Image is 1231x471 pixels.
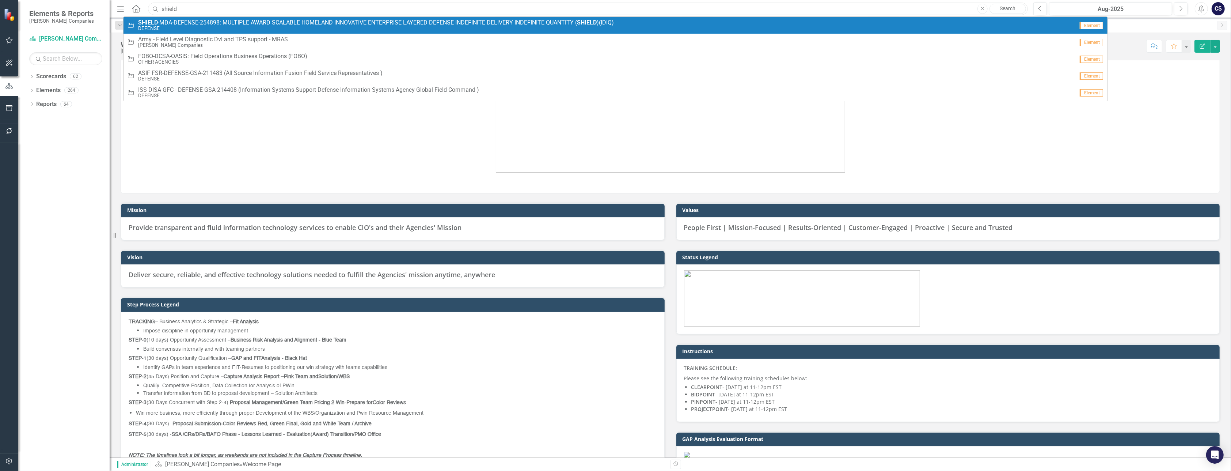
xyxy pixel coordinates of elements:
li: - [DATE] at 11-12pm EST [691,391,1212,398]
small: DEFENSE [138,76,383,82]
span: Identify GAPs in team experience and FIT-Resumes to positioning our win strategy with teams capab... [143,365,387,370]
small: DEFENSE [138,93,479,98]
span: Provide transparent and fluid information technology services to enable CIO's and their Agencies'... [129,223,461,232]
strong: STEP-4 [129,421,147,426]
span: (45 Days) [147,374,169,379]
input: Search ClearPoint... [148,3,1028,15]
strong: Proposal Management/Green Team Pricing 2 Win [230,400,345,405]
small: [PERSON_NAME] Companies [29,18,94,24]
strong: Capture Analysis Report [224,374,280,379]
p: Please see the following training schedules below: [684,373,1212,382]
span: Deliver secure, reliable, and effective technology solutions needed to fulfill the Agencies' miss... [129,270,495,279]
strong: STEP-2 [129,374,147,379]
span: Element [1080,22,1103,29]
strong: STEP-0 [129,338,147,343]
h3: Step Process Legend [127,302,661,307]
button: Aug-2025 [1049,2,1172,15]
span: Qualify: Competitive Position, Data Collection for Analysis of PWin [143,383,295,388]
strong: SHIELD [577,19,597,26]
div: 62 [70,74,81,80]
span: ISS DISA GFC - DEFENSE-GSA-214408 (Information Systems Support Defense Information Systems Agency... [138,87,479,93]
span: Administrator [117,461,151,468]
strong: Solution/WBS [318,374,350,379]
strong: Pink Team and [284,374,318,379]
div: » [155,460,665,469]
strong: Analysis - Black Hat [261,356,307,361]
span: Elements & Reports [29,9,94,18]
strong: Business Risk Analysis and Alignment - Blue Team [231,338,346,343]
strong: CLEARPOINT [691,384,723,391]
span: (30 Days) - [129,421,372,426]
span: 30 Days Concurrent with Step 2-4 [148,400,227,405]
small: [PERSON_NAME] Companies [138,42,288,48]
strong: TRACKING [129,319,155,324]
strong: PINPOINT [691,398,716,405]
small: OTHER AGENCIES [138,59,307,65]
span: ( [147,400,148,405]
strong: STEP-5 [129,432,147,437]
h3: Mission [127,207,661,213]
span: (30 days) - ( [129,432,381,437]
div: Aug-2025 [1052,5,1170,14]
h3: Instructions [683,348,1216,354]
a: Reports [36,100,57,109]
span: ASIF FSR-DEFENSE-GSA-211483 (All Source Information Fusion Field Service Representatives ) [138,70,383,76]
img: image%20v3.png [684,270,920,327]
a: Army - Field Level Diagnostic Dvl and TPS support - MRAS[PERSON_NAME] CompaniesElement [124,34,1107,50]
strong: Prepare for [346,400,373,405]
small: DEFENSE [138,26,614,31]
span: (30 days) Opportunity Qualification – [129,356,307,361]
span: Win more business, more efficiently through proper Development of the WBS/Organization and Pwin R... [136,411,423,416]
img: image%20v4.png [496,60,845,173]
strong: PROJECTPOINT [691,406,728,412]
span: -MDA-DEFENSE-254898: MULTIPLE AWARD SCALABLE HOMELAND INNOVATIVE ENTERPRISE LAYERED DEFENSE INDEF... [138,19,614,26]
span: Build consensus internally and with teaming partners [143,347,265,352]
li: - [DATE] at 11-12pm EST [691,398,1212,406]
h3: Status Legend [683,255,1216,260]
span: Element [1080,56,1103,63]
strong: SSA / [172,432,184,437]
img: ClearPoint Strategy [4,8,16,21]
button: CS [1212,2,1225,15]
input: Search Below... [29,52,102,65]
strong: Fit Analysis [233,319,259,324]
span: People First | Mission-Focused | Results-Oriented | Customer-Engaged | Proactive | Secure and Tru... [684,223,1013,232]
span: Transfer information from BD to proposal development – Solution Architects [143,391,318,396]
a: Elements [36,86,61,95]
span: Element [1080,39,1103,46]
div: Welcome Page [121,40,186,48]
span: Position and Capture – [129,374,284,379]
span: - [129,400,373,405]
strong: BIDPOINT [691,391,715,398]
a: [PERSON_NAME] Companies [165,461,240,468]
strong: TRAINING SCHEDULE: [684,365,737,372]
span: Element [1080,89,1103,97]
a: SHIELD-MDA-DEFENSE-254898: MULTIPLE AWARD SCALABLE HOMELAND INNOVATIVE ENTERPRISE LAYERED DEFENSE... [124,17,1107,34]
strong: Proposal Submission- [172,421,223,426]
strong: STEP-1 [129,356,147,361]
li: - [DATE] at 11-12pm EST [691,406,1212,413]
a: ASIF FSR-DEFENSE-GSA-211483 (All Source Information Fusion Field Service Representatives )DEFENSE... [124,67,1107,84]
div: 264 [64,87,79,94]
div: [PERSON_NAME] Companies [121,48,186,54]
div: Open Intercom Messenger [1206,446,1224,464]
img: mceclip0%20v42.png [684,452,1212,458]
strong: Color Reviews [373,400,406,405]
h3: Vision [127,255,661,260]
div: 64 [60,101,72,107]
span: Army - Field Level Diagnostic Dvl and TPS support - MRAS [138,36,288,43]
strong: CRs/DRs/BAFO Phase - Lessons Learned - Evaluation [184,432,311,437]
span: NOTE: The timelines look a bit longer, as weekends are not included in the Capture Process timeline. [129,453,362,458]
h3: Values [683,207,1216,213]
a: Search [989,4,1026,14]
a: FOBO-DCSA-OASIS: Field Operations Business Operations (FOBO)OTHER AGENCIESElement [124,50,1107,67]
strong: SHIELD [138,19,158,26]
strong: GAP and FIT [231,356,261,361]
strong: – [281,374,284,379]
span: Element [1080,72,1103,80]
div: Welcome Page [243,461,281,468]
a: ISS DISA GFC - DEFENSE-GSA-214408 (Information Systems Support Defense Information Systems Agency... [124,84,1107,101]
span: ) [227,400,228,405]
strong: Award) Transition/PMO Office [312,432,381,437]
